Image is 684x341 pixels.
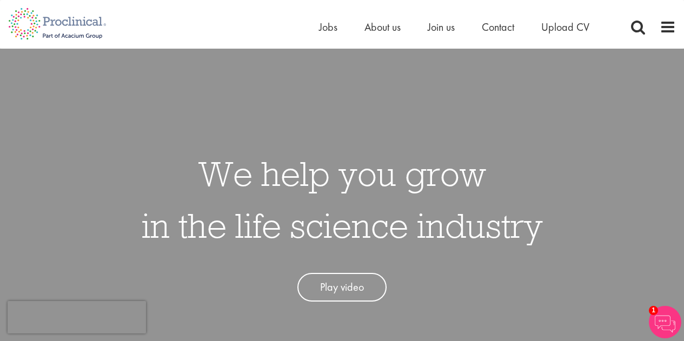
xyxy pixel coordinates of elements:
a: Contact [482,20,514,34]
img: Chatbot [649,306,681,338]
a: Join us [428,20,455,34]
h1: We help you grow in the life science industry [142,148,543,251]
a: Play video [297,273,387,302]
a: About us [364,20,401,34]
a: Jobs [319,20,337,34]
a: Upload CV [541,20,589,34]
span: 1 [649,306,658,315]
